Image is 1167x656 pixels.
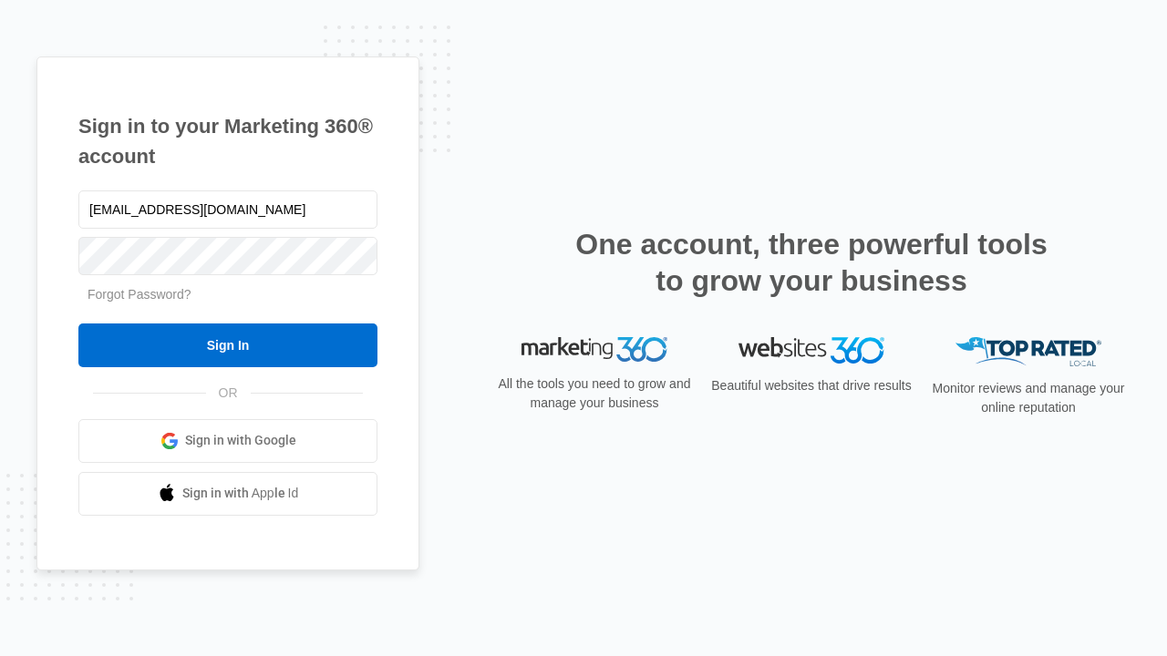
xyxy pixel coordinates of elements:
[926,379,1131,417] p: Monitor reviews and manage your online reputation
[709,376,914,395] p: Beautiful websites that drive results
[78,472,377,516] a: Sign in with Apple Id
[78,111,377,171] h1: Sign in to your Marketing 360® account
[185,431,296,450] span: Sign in with Google
[182,484,299,503] span: Sign in with Apple Id
[78,323,377,367] input: Sign In
[522,337,667,363] img: Marketing 360
[955,337,1101,367] img: Top Rated Local
[78,190,377,229] input: Email
[492,374,697,413] p: All the tools you need to grow and manage your business
[88,287,191,302] a: Forgot Password?
[570,226,1053,299] h2: One account, three powerful tools to grow your business
[738,337,884,364] img: Websites 360
[206,384,251,403] span: OR
[78,419,377,463] a: Sign in with Google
